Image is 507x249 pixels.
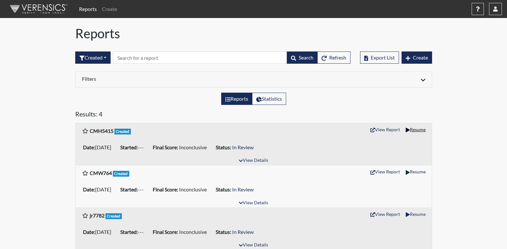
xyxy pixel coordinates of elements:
span: Created [105,213,122,219]
li: --- [118,227,150,237]
li: [DATE] [80,227,118,237]
button: View Details [236,199,271,207]
li: [DATE] [80,184,118,195]
h6: Filters [82,76,249,82]
b: Started: [120,229,138,235]
li: --- [118,184,150,195]
div: Filter by interview status [75,51,111,64]
span: Inconclusive [179,229,207,235]
b: Date: [83,229,95,235]
b: Final Score: [153,144,178,150]
button: View Report [367,209,403,219]
li: [DATE] [80,142,118,152]
b: CMH5415 [90,128,113,134]
span: Export List [371,54,395,60]
b: CMW764 [90,170,112,176]
button: Resume [403,167,428,177]
b: Status: [216,186,231,192]
span: Created [114,129,131,134]
button: View Details [236,156,271,165]
b: Final Score: [153,229,178,235]
button: Create [402,51,432,64]
b: Status: [216,229,231,235]
span: Refresh [329,54,346,60]
span: In Review [232,144,254,150]
span: In Review [232,229,254,235]
li: --- [118,142,150,152]
span: Search [299,54,313,60]
button: View Report [367,124,403,134]
b: Date: [83,186,95,192]
span: Inconclusive [179,144,207,150]
button: Export List [360,51,399,64]
button: View Report [367,167,403,177]
b: jr7782 [90,212,104,218]
a: Reports [77,3,99,15]
button: Created [75,51,111,64]
label: View the list of reports [221,93,252,105]
button: Resume [403,209,428,219]
button: Search [287,51,318,64]
button: Refresh [317,51,350,64]
h5: Results: 4 [75,110,432,120]
label: View statistics about completed interviews [252,93,286,105]
b: Started: [120,144,138,150]
span: Inconclusive [179,186,207,192]
input: Search by Registration ID, Interview Number, or Investigation Name. [113,51,287,64]
b: Final Score: [153,186,178,192]
b: Status: [216,144,231,150]
a: Create [99,3,120,15]
span: Create [413,54,428,60]
b: Date: [83,144,95,150]
button: Resume [403,124,428,134]
b: Started: [120,186,138,192]
h1: Reports [75,26,432,41]
span: Created [113,171,130,177]
div: Click to expand/collapse filters [77,76,430,83]
span: In Review [232,186,254,192]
